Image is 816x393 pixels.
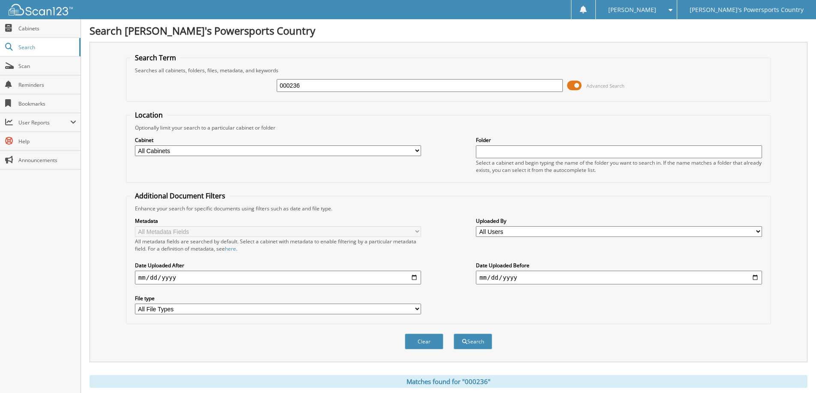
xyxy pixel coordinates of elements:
[225,245,236,252] a: here
[690,7,804,12] span: [PERSON_NAME]'s Powersports Country
[135,217,421,225] label: Metadata
[405,334,443,349] button: Clear
[131,124,766,131] div: Optionally limit your search to a particular cabinet or folder
[476,271,762,284] input: end
[476,217,762,225] label: Uploaded By
[476,159,762,174] div: Select a cabinet and begin typing the name of the folder you want to search in. If the name match...
[476,262,762,269] label: Date Uploaded Before
[131,53,180,62] legend: Search Term
[18,119,70,126] span: User Reports
[18,157,76,164] span: Announcements
[9,4,73,15] img: scan123-logo-white.svg
[586,83,625,89] span: Advanced Search
[90,375,807,388] div: Matches found for "000236"
[131,191,230,201] legend: Additional Document Filters
[135,238,421,252] div: All metadata fields are searched by default. Select a cabinet with metadata to enable filtering b...
[454,334,492,349] button: Search
[18,44,75,51] span: Search
[18,62,76,70] span: Scan
[131,205,766,212] div: Enhance your search for specific documents using filters such as date and file type.
[131,110,167,120] legend: Location
[18,100,76,107] span: Bookmarks
[476,136,762,144] label: Folder
[608,7,656,12] span: [PERSON_NAME]
[18,138,76,145] span: Help
[131,67,766,74] div: Searches all cabinets, folders, files, metadata, and keywords
[90,24,807,38] h1: Search [PERSON_NAME]'s Powersports Country
[135,271,421,284] input: start
[135,136,421,144] label: Cabinet
[18,25,76,32] span: Cabinets
[135,262,421,269] label: Date Uploaded After
[18,81,76,89] span: Reminders
[135,295,421,302] label: File type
